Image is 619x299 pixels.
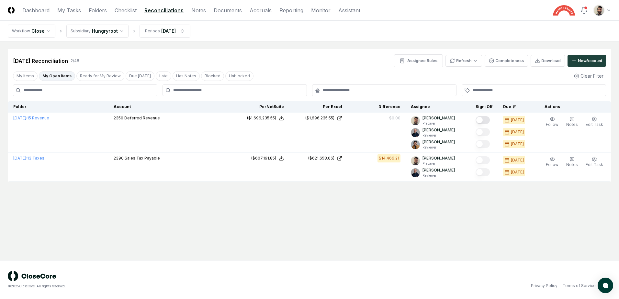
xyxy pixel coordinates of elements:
span: [DATE] : [13,116,27,120]
button: ($607,191.85) [251,155,284,161]
th: Sign-Off [470,101,498,113]
span: Edit Task [586,162,603,167]
a: Reporting [279,6,303,14]
a: Folders [89,6,107,14]
img: Hungryroot logo [553,5,575,16]
div: ($607,191.85) [251,155,276,161]
div: ($1,696,235.55) [305,115,334,121]
a: Dashboard [22,6,50,14]
div: Periods [145,28,160,34]
button: Ready for My Review [76,71,124,81]
span: Follow [546,162,558,167]
a: Monitor [311,6,331,14]
th: Assignee [406,101,470,113]
div: Workflow [12,28,30,34]
button: Clear Filter [571,70,606,82]
img: d09822cc-9b6d-4858-8d66-9570c114c672_214030b4-299a-48fd-ad93-fc7c7aef54c6.png [594,5,604,16]
button: Mark complete [476,140,490,148]
img: d09822cc-9b6d-4858-8d66-9570c114c672_214030b4-299a-48fd-ad93-fc7c7aef54c6.png [411,156,420,165]
div: [DATE] [511,157,524,163]
div: [DATE] [511,141,524,147]
button: Periods[DATE] [140,25,190,38]
p: [PERSON_NAME] [422,115,455,121]
a: [DATE]:15 Revenue [13,116,49,120]
div: $0.00 [389,115,400,121]
img: ACg8ocIj8Ed1971QfF93IUVvJX6lPm3y0CRToLvfAg4p8TYQk6NAZIo=s96-c [411,140,420,149]
button: My Open Items [39,71,75,81]
button: Download [531,55,565,67]
div: Subsidiary [71,28,91,34]
th: Per Excel [289,101,347,113]
a: ($621,658.06) [294,155,342,161]
span: [DATE] : [13,156,27,161]
span: 2350 [114,116,123,120]
span: Follow [546,122,558,127]
div: ($621,658.06) [308,155,334,161]
div: New Account [578,58,602,64]
button: Refresh [445,55,482,67]
div: © 2025 CloseCore. All rights reserved. [8,284,309,289]
button: Follow [545,155,560,169]
button: Mark complete [476,168,490,176]
a: Documents [214,6,242,14]
button: NewAccount [568,55,606,67]
a: Notes [191,6,206,14]
span: Sales Tax Payable [125,156,160,161]
div: 2 / 48 [71,58,79,64]
th: Difference [347,101,406,113]
p: [PERSON_NAME] [422,167,455,173]
th: Folder [8,101,108,113]
button: Mark complete [476,128,490,136]
a: ($1,696,235.55) [294,115,342,121]
button: Assignee Rules [394,54,443,67]
div: [DATE] Reconciliation [13,57,68,65]
button: Mark complete [476,116,490,124]
button: My Items [13,71,38,81]
div: [DATE] [511,169,524,175]
div: Actions [539,104,606,110]
button: Late [156,71,171,81]
button: Due Today [126,71,154,81]
button: atlas-launcher [598,278,613,293]
span: 2390 [114,156,124,161]
p: Preparer [422,161,455,166]
span: Notes [566,122,578,127]
span: Deferred Revenue [124,116,160,120]
p: [PERSON_NAME] [422,127,455,133]
a: Accruals [250,6,272,14]
div: [DATE] [511,129,524,135]
div: ($1,696,235.55) [247,115,276,121]
p: Reviewer [422,133,455,138]
button: Follow [545,115,560,129]
button: Unblocked [225,71,253,81]
button: Notes [565,155,579,169]
img: d09822cc-9b6d-4858-8d66-9570c114c672_214030b4-299a-48fd-ad93-fc7c7aef54c6.png [411,116,420,125]
nav: breadcrumb [8,25,190,38]
button: Has Notes [173,71,200,81]
div: Due [503,104,529,110]
button: Edit Task [584,155,604,169]
img: Logo [8,7,15,14]
div: Account [114,104,226,110]
p: [PERSON_NAME] [422,155,455,161]
p: Reviewer [422,173,455,178]
a: [DATE]:13 Taxes [13,156,44,161]
button: Completeness [485,55,528,67]
a: Privacy Policy [531,283,557,289]
p: Preparer [422,121,455,126]
a: My Tasks [57,6,81,14]
span: Edit Task [586,122,603,127]
div: $14,466.21 [379,155,399,161]
img: logo [8,271,56,281]
img: ACg8ocLvq7MjQV6RZF1_Z8o96cGG_vCwfvrLdMx8PuJaibycWA8ZaAE=s96-c [411,128,420,137]
span: Notes [566,162,578,167]
p: [PERSON_NAME] [422,139,455,145]
button: ($1,696,235.55) [247,115,284,121]
button: Mark complete [476,156,490,164]
div: [DATE] [511,117,524,123]
a: Reconciliations [144,6,184,14]
a: Terms of Service [563,283,596,289]
a: Assistant [338,6,360,14]
img: ACg8ocLvq7MjQV6RZF1_Z8o96cGG_vCwfvrLdMx8PuJaibycWA8ZaAE=s96-c [411,168,420,177]
div: [DATE] [161,28,176,34]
